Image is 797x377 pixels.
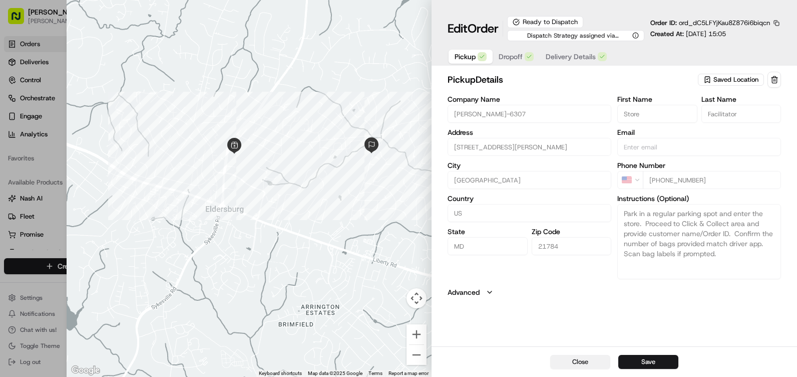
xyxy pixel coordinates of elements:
label: Address [448,129,611,136]
button: Saved Location [698,73,765,87]
img: 1736555255976-a54dd68f-1ca7-489b-9aae-adbdc363a1c4 [10,96,28,114]
p: Welcome 👋 [10,40,182,56]
input: Enter company name [448,105,611,123]
label: Advanced [448,287,480,297]
span: Map data ©2025 Google [308,370,362,376]
span: [DATE] 15:05 [686,30,726,38]
input: Enter email [617,138,781,156]
div: Ready to Dispatch [507,16,583,28]
button: Zoom in [407,324,427,344]
p: Created At: [650,30,726,39]
button: Start new chat [170,99,182,111]
button: Dispatch Strategy assigned via Automation [507,30,644,41]
label: Country [448,195,611,202]
h1: Edit [448,21,499,37]
label: Zip Code [532,228,611,235]
input: Enter last name [701,105,781,123]
input: 1320 Londontown Blvd, Eldersburg, MD 21784, US [448,138,611,156]
input: Enter zip code [532,237,611,255]
input: Enter state [448,237,527,255]
div: 💻 [85,146,93,154]
label: Company Name [448,96,611,103]
input: Enter city [448,171,611,189]
label: First Name [617,96,697,103]
span: Order [468,21,499,37]
input: Enter first name [617,105,697,123]
span: Delivery Details [546,52,596,62]
span: API Documentation [95,145,161,155]
label: State [448,228,527,235]
button: Close [550,355,610,369]
img: Nash [10,10,30,30]
label: Instructions (Optional) [617,195,781,202]
input: Enter phone number [643,171,781,189]
a: 📗Knowledge Base [6,141,81,159]
button: Save [618,355,678,369]
label: Email [617,129,781,136]
input: Got a question? Start typing here... [26,65,180,75]
button: Map camera controls [407,288,427,308]
span: Saved Location [713,75,758,84]
label: Phone Number [617,162,781,169]
span: Dispatch Strategy assigned via Automation [513,32,630,40]
textarea: Park in a regular parking spot and enter the store. Proceed to Click & Collect area and provide c... [617,204,781,279]
a: Report a map error [388,370,429,376]
span: Pickup [455,52,476,62]
button: Zoom out [407,345,427,365]
div: Start new chat [34,96,164,106]
div: 📗 [10,146,18,154]
a: Open this area in Google Maps (opens a new window) [69,364,102,377]
span: Pylon [100,170,121,177]
div: We're available if you need us! [34,106,127,114]
a: Powered byPylon [71,169,121,177]
button: Advanced [448,287,781,297]
span: Knowledge Base [20,145,77,155]
h2: pickup Details [448,73,696,87]
button: Keyboard shortcuts [259,370,302,377]
img: Google [69,364,102,377]
label: Last Name [701,96,781,103]
a: 💻API Documentation [81,141,165,159]
label: City [448,162,611,169]
span: ord_dC5LFYjKau8Z876i6biqcn [679,19,770,27]
p: Order ID: [650,19,770,28]
span: Dropoff [499,52,523,62]
a: Terms (opens in new tab) [368,370,382,376]
input: Enter country [448,204,611,222]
